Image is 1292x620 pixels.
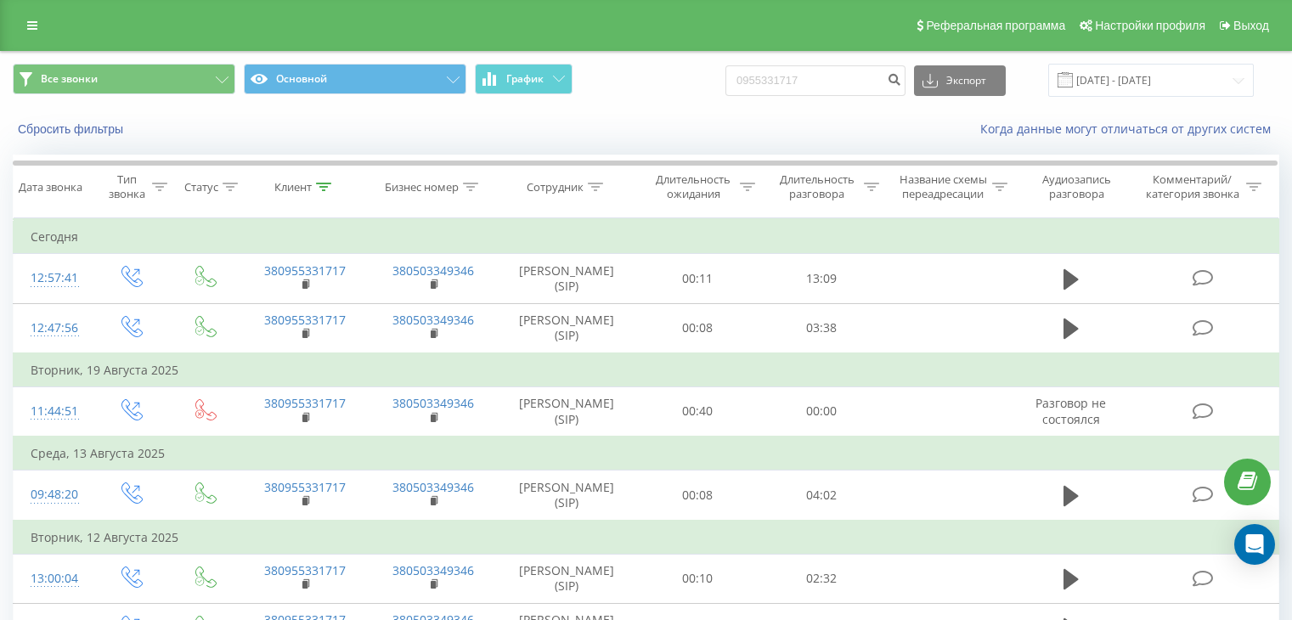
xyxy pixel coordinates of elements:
button: Сбросить фильтры [13,121,132,137]
td: Вторник, 12 Августа 2025 [14,521,1279,555]
button: График [475,64,573,94]
a: 380503349346 [392,562,474,578]
span: Реферальная программа [926,19,1065,32]
div: Бизнес номер [385,180,459,194]
td: Сегодня [14,220,1279,254]
div: 12:47:56 [31,312,76,345]
div: Длительность разговора [775,172,860,201]
a: 380955331717 [264,395,346,411]
div: Аудиозапись разговора [1027,172,1126,201]
div: Клиент [274,180,312,194]
td: 04:02 [759,471,883,521]
div: 13:00:04 [31,562,76,595]
button: Все звонки [13,64,235,94]
a: 380503349346 [392,262,474,279]
div: Тип звонка [107,172,147,201]
span: График [506,73,544,85]
td: 13:09 [759,254,883,303]
a: 380955331717 [264,312,346,328]
div: Open Intercom Messenger [1234,524,1275,565]
td: 00:40 [636,386,759,437]
td: Среда, 13 Августа 2025 [14,437,1279,471]
td: [PERSON_NAME] (SIP) [498,303,636,353]
a: 380503349346 [392,312,474,328]
td: [PERSON_NAME] (SIP) [498,254,636,303]
span: Настройки профиля [1095,19,1205,32]
td: [PERSON_NAME] (SIP) [498,471,636,521]
td: 00:10 [636,554,759,603]
div: Статус [184,180,218,194]
div: Комментарий/категория звонка [1142,172,1242,201]
a: 380503349346 [392,395,474,411]
div: 11:44:51 [31,395,76,428]
td: 02:32 [759,554,883,603]
div: Длительность ожидания [652,172,736,201]
td: 03:38 [759,303,883,353]
div: 09:48:20 [31,478,76,511]
div: 12:57:41 [31,262,76,295]
td: 00:08 [636,471,759,521]
button: Экспорт [914,65,1006,96]
td: [PERSON_NAME] (SIP) [498,554,636,603]
a: Когда данные могут отличаться от других систем [980,121,1279,137]
span: Все звонки [41,72,98,86]
a: 380503349346 [392,479,474,495]
span: Выход [1233,19,1269,32]
a: 380955331717 [264,479,346,495]
span: Разговор не состоялся [1035,395,1106,426]
td: 00:11 [636,254,759,303]
div: Сотрудник [527,180,584,194]
td: 00:08 [636,303,759,353]
div: Название схемы переадресации [899,172,988,201]
td: Вторник, 19 Августа 2025 [14,353,1279,387]
a: 380955331717 [264,562,346,578]
a: 380955331717 [264,262,346,279]
td: 00:00 [759,386,883,437]
input: Поиск по номеру [725,65,906,96]
div: Дата звонка [19,180,82,194]
td: [PERSON_NAME] (SIP) [498,386,636,437]
button: Основной [244,64,466,94]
